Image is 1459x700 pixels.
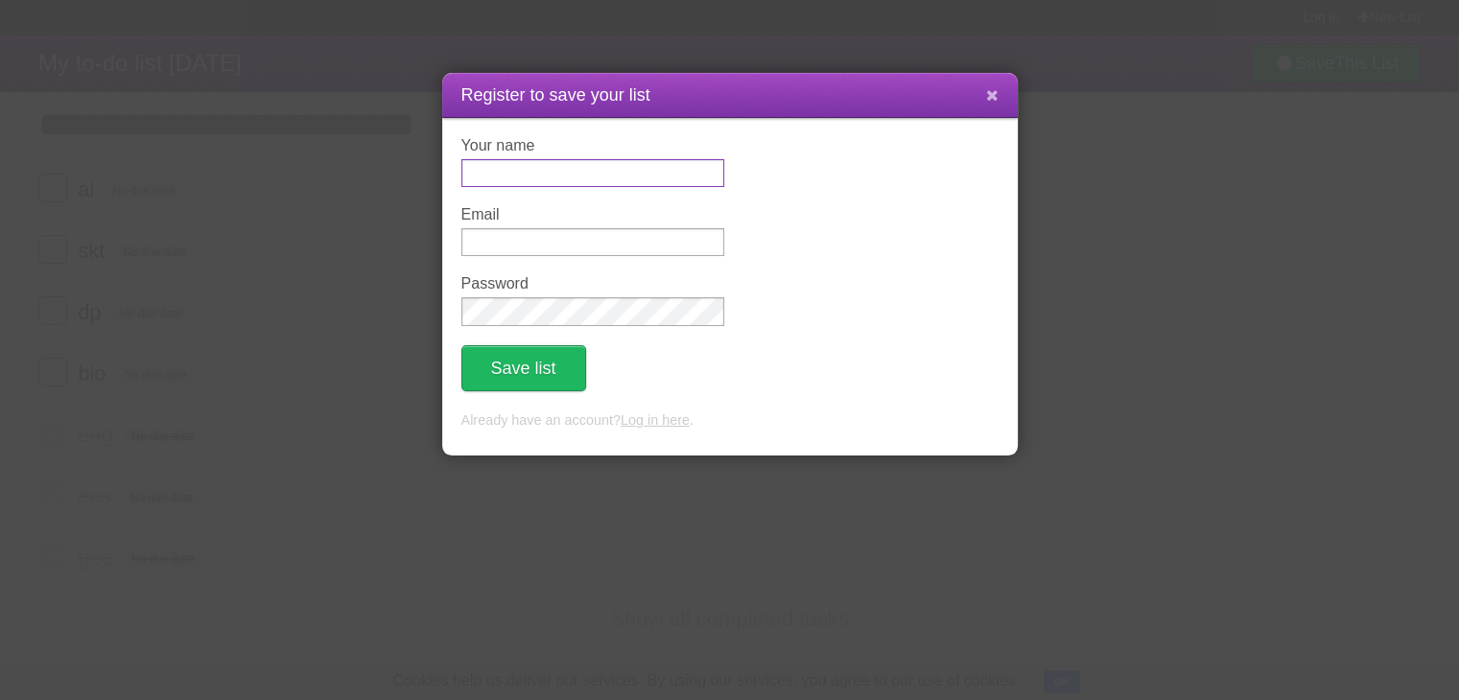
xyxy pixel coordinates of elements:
button: Save list [461,345,586,391]
a: Log in here [621,412,690,428]
h1: Register to save your list [461,82,999,108]
label: Password [461,275,724,292]
p: Already have an account? . [461,410,999,432]
label: Your name [461,137,724,154]
label: Email [461,206,724,223]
